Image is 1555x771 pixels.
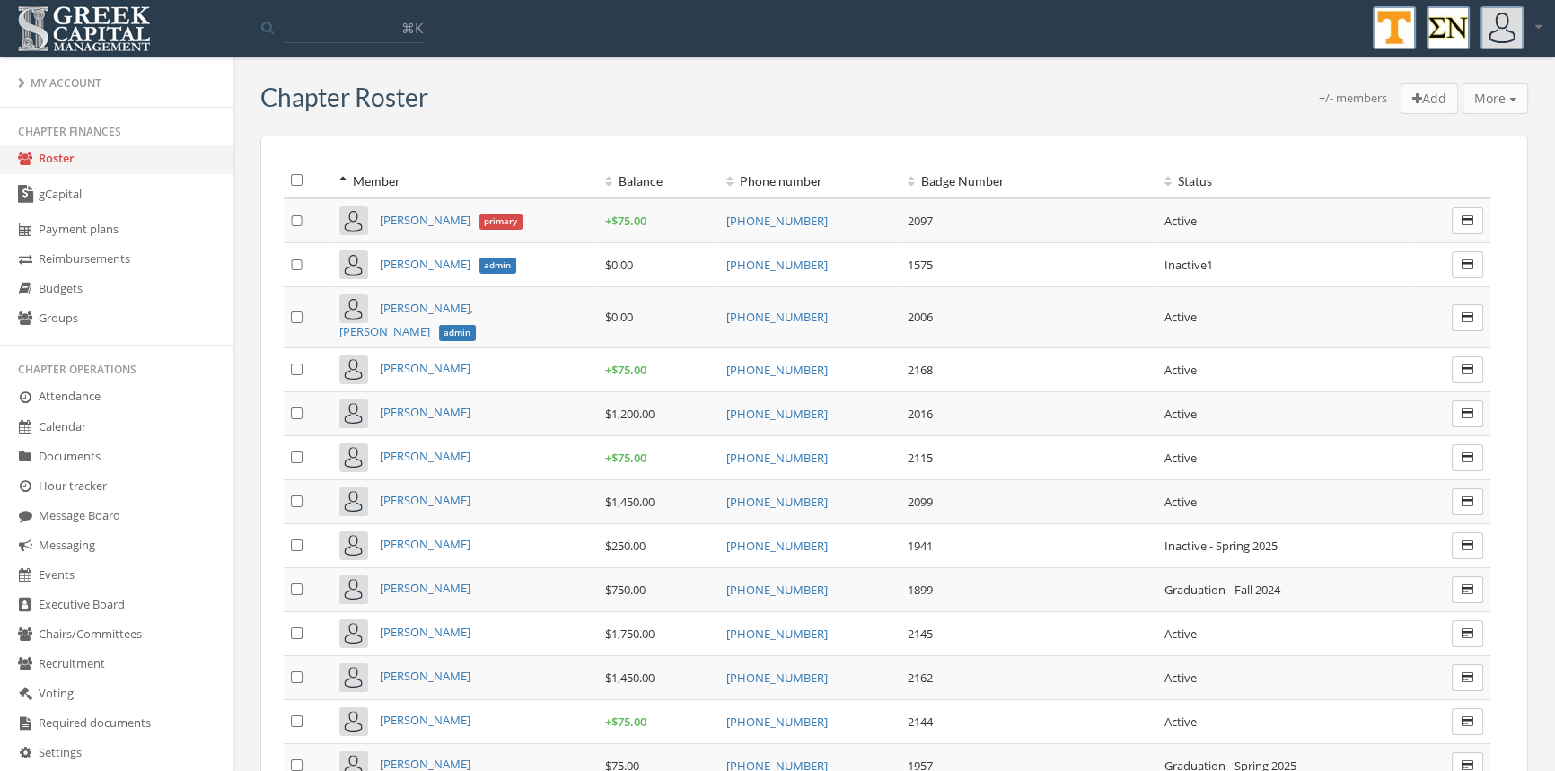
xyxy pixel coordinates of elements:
[439,325,477,341] span: admin
[1157,163,1413,198] th: Status
[726,626,828,642] a: [PHONE_NUMBER]
[380,404,470,420] a: [PERSON_NAME]
[479,258,517,274] span: admin
[900,479,1157,523] td: 2099
[1157,655,1413,699] td: Active
[726,257,828,273] a: [PHONE_NUMBER]
[1157,198,1413,243] td: Active
[719,163,900,198] th: Phone number
[900,347,1157,391] td: 2168
[380,536,470,552] a: [PERSON_NAME]
[900,198,1157,243] td: 2097
[605,213,646,229] span: + $75.00
[605,494,655,510] span: $1,450.00
[1157,611,1413,655] td: Active
[18,75,215,91] div: My Account
[900,435,1157,479] td: 2115
[900,699,1157,743] td: 2144
[380,492,470,508] a: [PERSON_NAME]
[726,406,828,422] a: [PHONE_NUMBER]
[605,670,655,686] span: $1,450.00
[726,670,828,686] a: [PHONE_NUMBER]
[726,494,828,510] a: [PHONE_NUMBER]
[1157,287,1413,348] td: Active
[900,567,1157,611] td: 1899
[605,538,646,554] span: $250.00
[380,256,470,272] span: [PERSON_NAME]
[339,300,476,340] a: [PERSON_NAME], [PERSON_NAME]admin
[1157,523,1413,567] td: Inactive - Spring 2025
[380,712,470,728] a: [PERSON_NAME]
[380,256,516,272] a: [PERSON_NAME]admin
[726,450,828,466] a: [PHONE_NUMBER]
[605,406,655,422] span: $1,200.00
[726,538,828,554] a: [PHONE_NUMBER]
[605,450,646,466] span: + $75.00
[726,714,828,730] a: [PHONE_NUMBER]
[900,391,1157,435] td: 2016
[900,523,1157,567] td: 1941
[380,624,470,640] a: [PERSON_NAME]
[900,163,1157,198] th: Badge Number
[605,582,646,598] span: $750.00
[726,213,828,229] a: [PHONE_NUMBER]
[900,611,1157,655] td: 2145
[900,243,1157,287] td: 1575
[380,448,470,464] a: [PERSON_NAME]
[380,212,523,228] a: [PERSON_NAME]primary
[380,360,470,376] a: [PERSON_NAME]
[401,19,423,37] span: ⌘K
[726,582,828,598] a: [PHONE_NUMBER]
[260,83,428,111] h3: Chapter Roster
[380,212,470,228] span: [PERSON_NAME]
[900,287,1157,348] td: 2006
[726,362,828,378] a: [PHONE_NUMBER]
[598,163,719,198] th: Balance
[1157,479,1413,523] td: Active
[1157,435,1413,479] td: Active
[339,300,473,340] span: [PERSON_NAME], [PERSON_NAME]
[1157,243,1413,287] td: Inactive1
[1157,567,1413,611] td: Graduation - Fall 2024
[900,655,1157,699] td: 2162
[605,626,655,642] span: $1,750.00
[380,668,470,684] a: [PERSON_NAME]
[1157,699,1413,743] td: Active
[605,309,633,325] span: $0.00
[380,580,470,596] a: [PERSON_NAME]
[1319,90,1387,115] div: +/- members
[605,257,633,273] span: $0.00
[726,309,828,325] a: [PHONE_NUMBER]
[332,163,598,198] th: Member
[479,214,523,230] span: primary
[605,714,646,730] span: + $75.00
[1157,347,1413,391] td: Active
[605,362,646,378] span: + $75.00
[1157,391,1413,435] td: Active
